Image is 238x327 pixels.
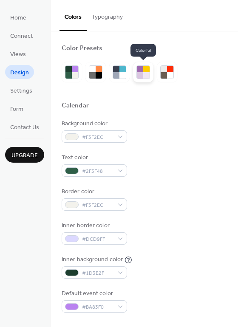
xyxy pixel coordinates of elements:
span: #2F5F48 [82,167,113,176]
div: Border color [62,187,125,196]
button: Upgrade [5,147,44,163]
div: Inner background color [62,255,123,264]
a: Contact Us [5,120,44,134]
div: Inner border color [62,221,125,230]
a: Settings [5,83,37,97]
span: Views [10,50,26,59]
a: Connect [5,28,38,42]
span: #1D3E2F [82,269,113,278]
span: Design [10,68,29,77]
div: Text color [62,153,125,162]
span: #BA83F0 [82,303,113,312]
a: Home [5,10,31,24]
span: Home [10,14,26,23]
span: Contact Us [10,123,39,132]
span: Settings [10,87,32,96]
span: #F3F2EC [82,201,113,210]
span: Form [10,105,23,114]
div: Background color [62,119,125,128]
div: Color Presets [62,44,102,53]
span: Connect [10,32,33,41]
a: Form [5,101,28,116]
div: Default event color [62,289,125,298]
span: #F3F2EC [82,133,113,142]
span: Colorful [130,44,156,56]
div: Calendar [62,101,89,110]
a: Views [5,47,31,61]
a: Design [5,65,34,79]
span: #DCD9FF [82,235,113,244]
span: Upgrade [11,151,38,160]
